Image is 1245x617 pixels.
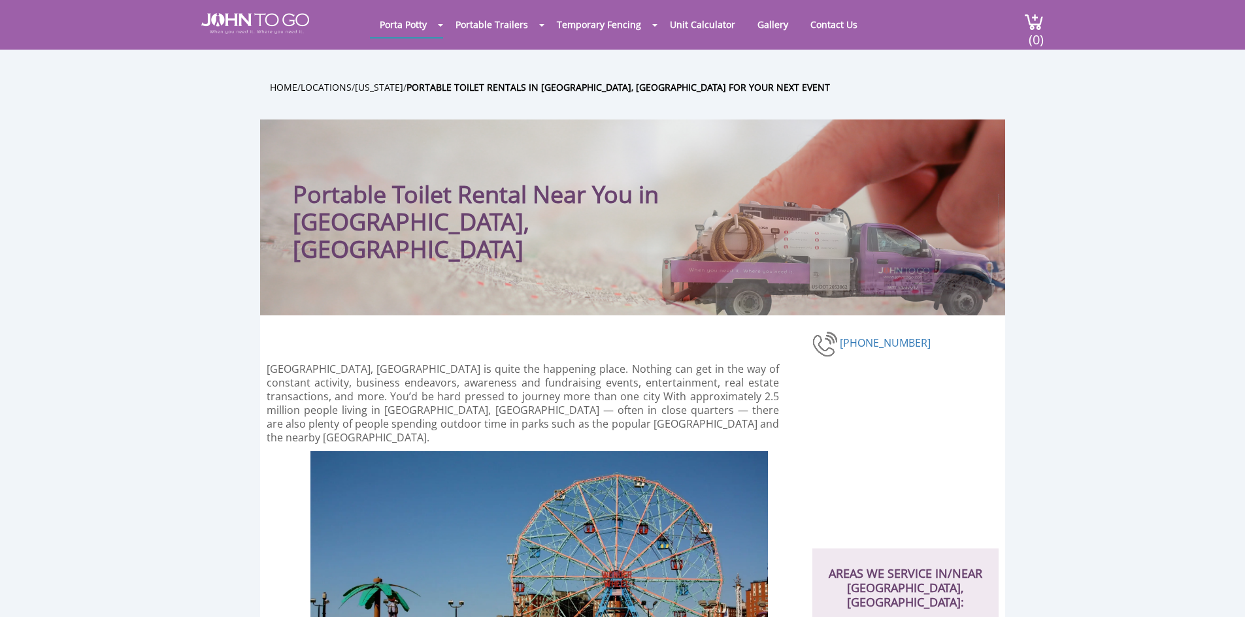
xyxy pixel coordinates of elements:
h1: Portable Toilet Rental Near You in [GEOGRAPHIC_DATA], [GEOGRAPHIC_DATA] [293,146,714,263]
a: Portable Trailers [446,12,538,37]
a: [US_STATE] [355,81,403,93]
a: Home [270,81,297,93]
img: phone-number [812,330,840,358]
img: Truck [646,194,999,315]
img: cart a [1024,13,1044,31]
h2: AREAS WE SERVICE IN/NEAR [GEOGRAPHIC_DATA], [GEOGRAPHIC_DATA]: [825,548,986,609]
a: [PHONE_NUMBER] [840,336,931,350]
img: JOHN to go [201,13,309,34]
a: Portable Toilet Rentals in [GEOGRAPHIC_DATA], [GEOGRAPHIC_DATA] for Your Next Event [407,81,830,93]
a: Gallery [748,12,798,37]
a: Locations [301,81,352,93]
span: (0) [1028,20,1044,48]
a: Unit Calculator [660,12,745,37]
a: Porta Potty [370,12,437,37]
a: Temporary Fencing [547,12,651,37]
ul: / / / [270,80,1015,95]
a: Contact Us [801,12,867,37]
p: [GEOGRAPHIC_DATA], [GEOGRAPHIC_DATA] is quite the happening place. Nothing can get in the way of ... [267,362,780,445]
